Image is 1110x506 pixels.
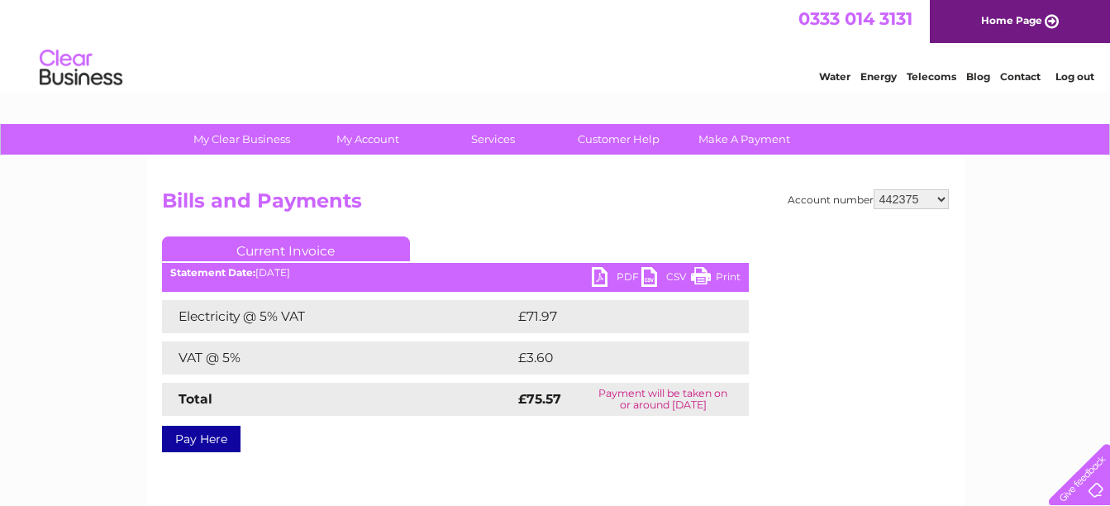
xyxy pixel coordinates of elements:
[1055,70,1094,83] a: Log out
[170,266,255,279] b: Statement Date:
[299,124,436,155] a: My Account
[518,391,561,407] strong: £75.57
[691,267,741,291] a: Print
[907,70,956,83] a: Telecoms
[162,426,241,452] a: Pay Here
[162,341,514,375] td: VAT @ 5%
[1000,70,1041,83] a: Contact
[819,70,850,83] a: Water
[798,8,912,29] a: 0333 014 3131
[514,341,711,375] td: £3.60
[162,189,949,221] h2: Bills and Payments
[179,391,212,407] strong: Total
[162,267,749,279] div: [DATE]
[514,300,714,333] td: £71.97
[174,124,310,155] a: My Clear Business
[162,300,514,333] td: Electricity @ 5% VAT
[641,267,691,291] a: CSV
[550,124,687,155] a: Customer Help
[578,383,749,416] td: Payment will be taken on or around [DATE]
[39,43,123,93] img: logo.png
[162,236,410,261] a: Current Invoice
[788,189,949,209] div: Account number
[425,124,561,155] a: Services
[676,124,812,155] a: Make A Payment
[966,70,990,83] a: Blog
[860,70,897,83] a: Energy
[165,9,946,80] div: Clear Business is a trading name of Verastar Limited (registered in [GEOGRAPHIC_DATA] No. 3667643...
[592,267,641,291] a: PDF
